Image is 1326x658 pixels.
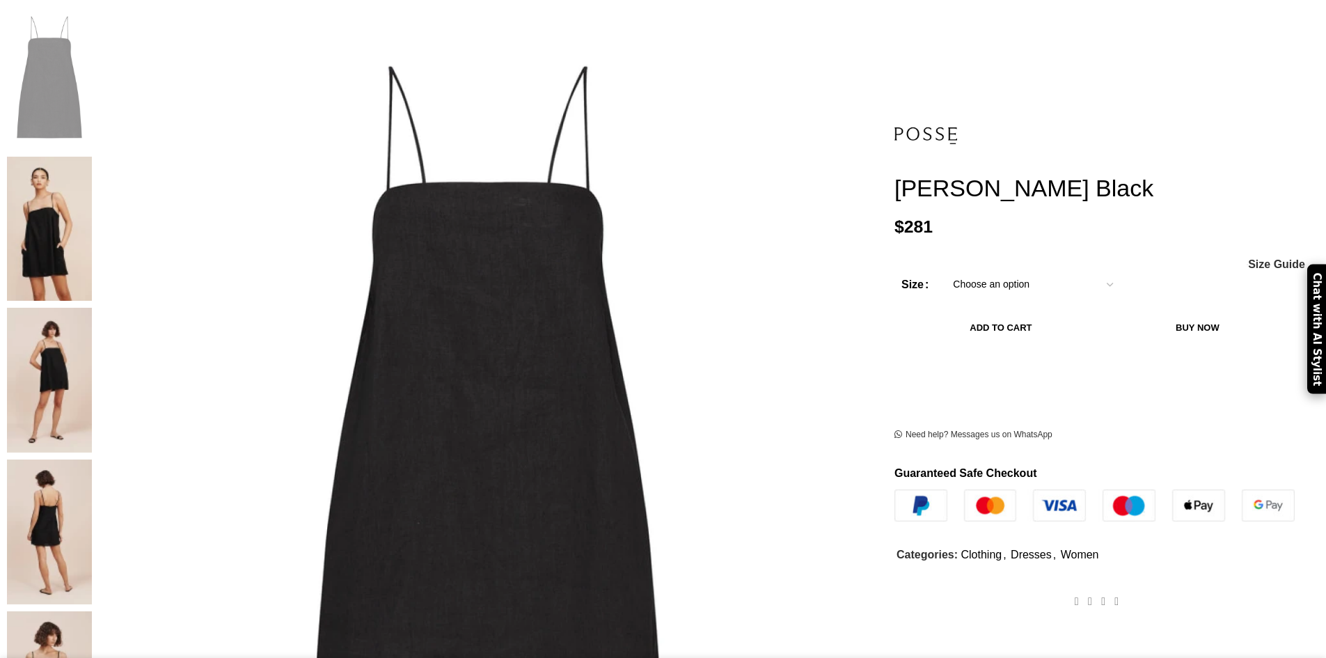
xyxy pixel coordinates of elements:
img: Posse The label dress [7,5,92,150]
h1: [PERSON_NAME] Black [894,174,1316,203]
span: , [1003,545,1006,563]
a: Size Guide [1247,258,1305,269]
a: Women [1061,548,1099,560]
span: Categories: [897,548,958,560]
strong: Guaranteed Safe Checkout [894,467,1037,479]
span: Size Guide [1248,258,1305,269]
img: guaranteed-safe-checkout-bordered.j [894,489,1295,522]
a: Clothing [961,548,1002,560]
a: Dresses [1011,548,1052,560]
button: Add to cart [901,313,1100,342]
a: Pinterest social link [1096,591,1110,611]
span: $ [894,217,904,236]
img: Posse The label [894,104,957,167]
img: Posse The label dress [7,157,92,301]
label: Size [901,276,929,294]
a: X social link [1083,591,1096,611]
a: WhatsApp social link [1110,591,1123,611]
button: Buy now [1107,313,1288,342]
span: , [1053,545,1056,563]
bdi: 281 [894,217,933,236]
img: Posse The label [7,460,92,604]
a: Facebook social link [1070,591,1083,611]
a: Need help? Messages us on WhatsApp [894,430,1052,441]
iframe: Secure express checkout frame [910,353,1161,386]
img: Posse The label dresses [7,308,92,453]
